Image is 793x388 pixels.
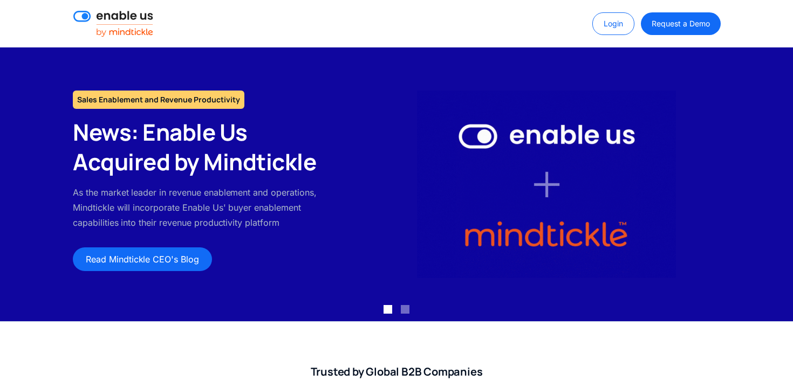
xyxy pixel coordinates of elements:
[641,12,720,35] a: Request a Demo
[592,12,634,35] a: Login
[73,117,330,176] h2: News: Enable Us Acquired by Mindtickle
[73,185,330,230] p: As the market leader in revenue enablement and operations, Mindtickle will incorporate Enable Us'...
[73,91,244,109] h1: Sales Enablement and Revenue Productivity
[73,365,720,379] h2: Trusted by Global B2B Companies
[401,305,409,314] div: Show slide 2 of 2
[73,247,212,271] a: Read Mindtickle CEO's Blog
[750,47,793,321] div: next slide
[384,305,392,314] div: Show slide 1 of 2
[417,91,676,278] img: Enable Us by Mindtickle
